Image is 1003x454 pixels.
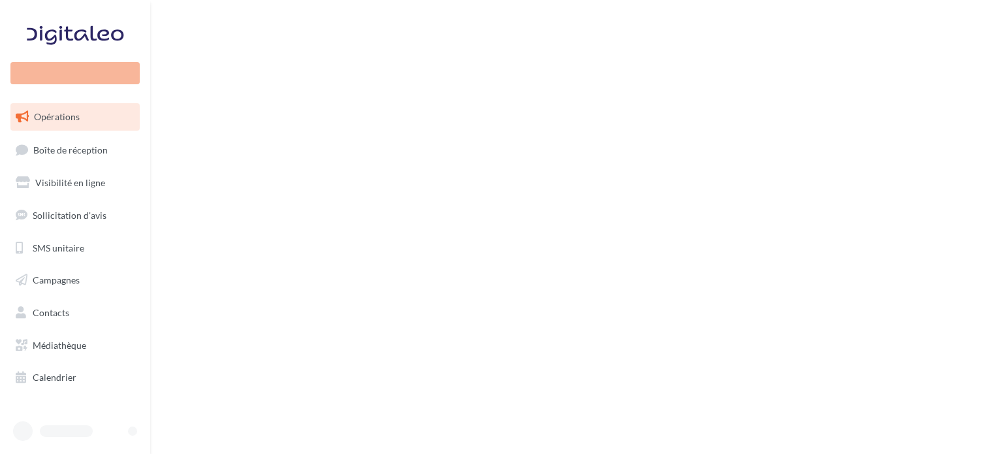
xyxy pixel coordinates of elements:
[34,111,80,122] span: Opérations
[33,372,76,383] span: Calendrier
[8,169,142,197] a: Visibilité en ligne
[33,144,108,155] span: Boîte de réception
[8,267,142,294] a: Campagnes
[33,242,84,253] span: SMS unitaire
[8,364,142,391] a: Calendrier
[8,332,142,359] a: Médiathèque
[8,299,142,327] a: Contacts
[33,307,69,318] span: Contacts
[35,177,105,188] span: Visibilité en ligne
[8,103,142,131] a: Opérations
[33,340,86,351] span: Médiathèque
[10,62,140,84] div: Nouvelle campagne
[8,136,142,164] a: Boîte de réception
[33,274,80,285] span: Campagnes
[8,235,142,262] a: SMS unitaire
[33,210,106,221] span: Sollicitation d'avis
[8,202,142,229] a: Sollicitation d'avis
